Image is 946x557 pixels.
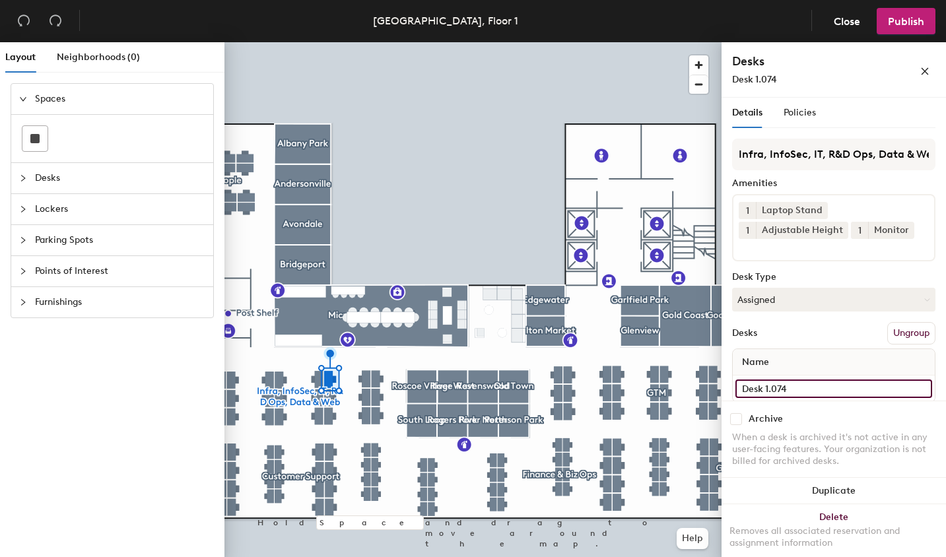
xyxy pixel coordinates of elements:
[732,328,757,339] div: Desks
[732,288,935,311] button: Assigned
[729,525,938,549] div: Removes all associated reservation and assignment information
[739,222,756,239] button: 1
[888,15,924,28] span: Publish
[677,528,708,549] button: Help
[887,322,935,344] button: Ungroup
[35,163,205,193] span: Desks
[732,432,935,467] div: When a desk is archived it's not active in any user-facing features. Your organization is not bil...
[732,272,935,282] div: Desk Type
[784,107,816,118] span: Policies
[373,13,518,29] div: [GEOGRAPHIC_DATA], Floor 1
[19,298,27,306] span: collapsed
[17,14,30,27] span: undo
[5,51,36,63] span: Layout
[834,15,860,28] span: Close
[920,67,929,76] span: close
[732,74,777,85] span: Desk 1.074
[19,267,27,275] span: collapsed
[735,379,932,398] input: Unnamed desk
[732,178,935,189] div: Amenities
[35,194,205,224] span: Lockers
[877,8,935,34] button: Publish
[749,414,783,424] div: Archive
[732,53,877,70] h4: Desks
[732,107,762,118] span: Details
[823,8,871,34] button: Close
[35,84,205,114] span: Spaces
[19,205,27,213] span: collapsed
[11,8,37,34] button: Undo (⌘ + Z)
[756,222,848,239] div: Adjustable Height
[739,202,756,219] button: 1
[35,256,205,286] span: Points of Interest
[735,350,776,374] span: Name
[35,225,205,255] span: Parking Spots
[756,202,828,219] div: Laptop Stand
[57,51,140,63] span: Neighborhoods (0)
[746,224,749,238] span: 1
[42,8,69,34] button: Redo (⌘ + ⇧ + Z)
[858,224,862,238] span: 1
[851,222,868,239] button: 1
[722,478,946,504] button: Duplicate
[19,174,27,182] span: collapsed
[19,95,27,103] span: expanded
[868,222,914,239] div: Monitor
[35,287,205,317] span: Furnishings
[19,236,27,244] span: collapsed
[746,204,749,218] span: 1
